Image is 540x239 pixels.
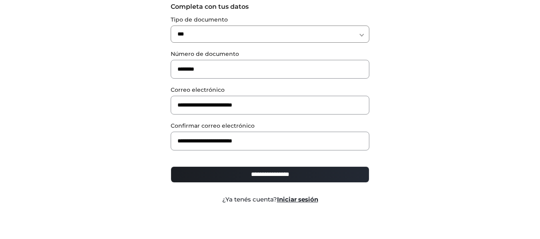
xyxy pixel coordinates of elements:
[171,86,369,94] label: Correo electrónico
[277,196,318,203] a: Iniciar sesión
[171,122,369,130] label: Confirmar correo electrónico
[171,50,369,58] label: Número de documento
[171,2,369,12] label: Completa con tus datos
[171,16,369,24] label: Tipo de documento
[165,195,375,204] div: ¿Ya tenés cuenta?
